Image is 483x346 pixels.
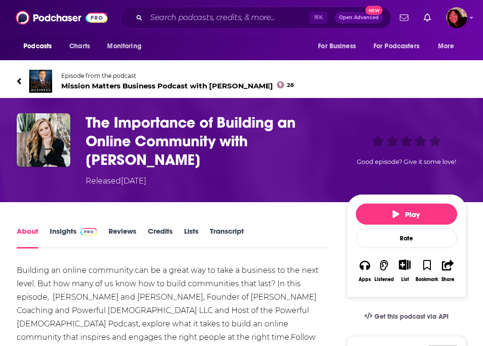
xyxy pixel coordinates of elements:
button: Show More Button [395,259,415,270]
a: InsightsPodchaser Pro [50,227,97,249]
button: open menu [431,37,466,55]
span: 28 [287,83,294,87]
button: open menu [17,37,64,55]
button: open menu [311,37,368,55]
span: For Business [318,40,356,53]
button: Open AdvancedNew [335,12,383,23]
div: List [401,276,409,282]
a: Charts [63,37,96,55]
span: Play [393,210,420,219]
h1: The Importance of Building an Online Community with Kara Duffy [86,113,343,169]
img: User Profile [446,7,467,28]
a: About [17,227,38,249]
img: Podchaser Pro [80,228,97,236]
button: Play [356,204,457,225]
div: Bookmark [416,277,438,282]
a: Reviews [109,227,136,249]
div: Rate [356,228,457,248]
img: The Importance of Building an Online Community with Kara Duffy [17,113,70,167]
div: Show More ButtonList [395,253,415,288]
div: Released [DATE] [86,175,146,187]
span: Episode from the podcast [61,72,294,79]
span: More [438,40,454,53]
button: Show profile menu [446,7,467,28]
div: Search podcasts, credits, & more... [120,7,391,29]
a: Credits [148,227,173,249]
span: ⌘ K [309,11,327,24]
span: Podcasts [23,40,52,53]
span: Charts [69,40,90,53]
div: Share [441,277,454,282]
input: Search podcasts, credits, & more... [146,10,309,25]
button: Listened [374,253,395,288]
span: Get this podcast via API [374,313,449,321]
span: New [365,6,383,15]
span: Monitoring [107,40,141,53]
span: For Podcasters [373,40,419,53]
a: Show notifications dropdown [420,10,435,26]
span: Open Advanced [339,15,379,20]
span: Good episode? Give it some love! [357,158,456,165]
a: Show notifications dropdown [396,10,412,26]
img: Mission Matters Business Podcast with Adam Torres [29,70,52,93]
button: Share [439,253,457,288]
button: Apps [356,253,374,288]
button: Bookmark [415,253,439,288]
button: open menu [367,37,433,55]
a: Transcript [210,227,244,249]
span: Mission Matters Business Podcast with [PERSON_NAME] [61,81,294,90]
button: open menu [100,37,154,55]
div: Apps [359,277,371,282]
a: Mission Matters Business Podcast with Adam TorresEpisode from the podcastMission Matters Business... [17,70,466,93]
a: Get this podcast via API [357,305,456,328]
img: Podchaser - Follow, Share and Rate Podcasts [16,9,108,27]
a: Lists [184,227,198,249]
span: Logged in as Kathryn-Musilek [446,7,467,28]
div: Listened [374,277,394,282]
